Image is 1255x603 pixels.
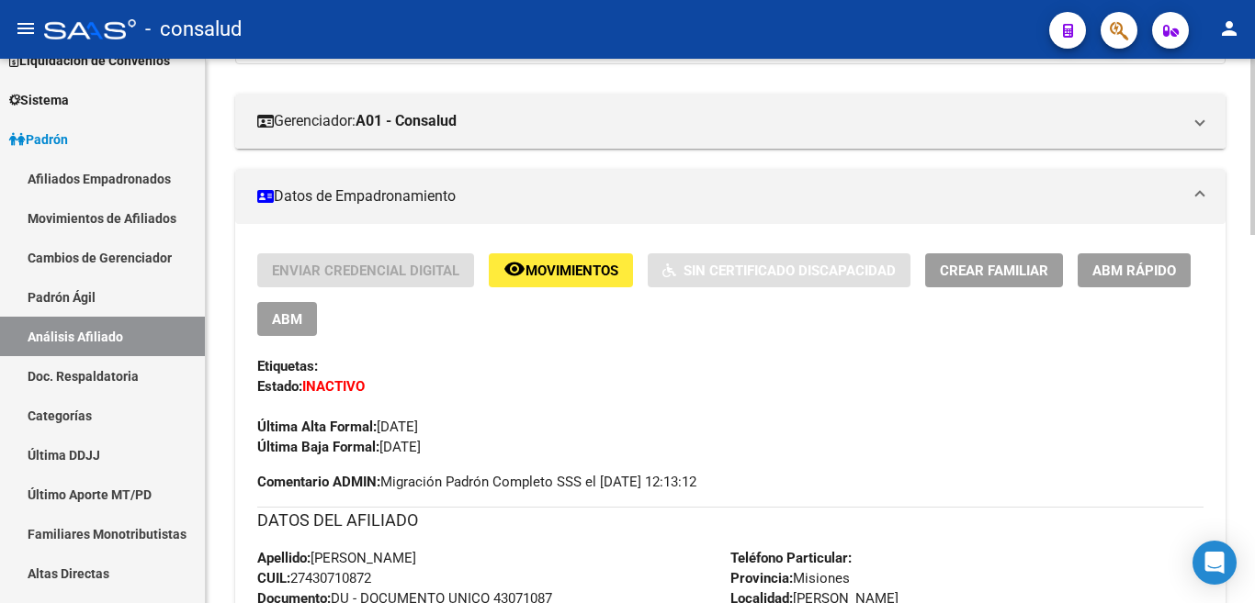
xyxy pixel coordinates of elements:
[9,90,69,110] span: Sistema
[257,253,474,287] button: Enviar Credencial Digital
[730,550,852,566] strong: Teléfono Particular:
[684,262,896,279] span: Sin Certificado Discapacidad
[15,17,37,39] mat-icon: menu
[272,311,302,328] span: ABM
[526,262,618,279] span: Movimientos
[145,9,242,50] span: - consalud
[302,378,365,395] strong: INACTIVO
[257,419,377,435] strong: Última Alta Formal:
[257,570,290,586] strong: CUIL:
[1218,17,1240,39] mat-icon: person
[257,111,1182,131] mat-panel-title: Gerenciador:
[925,253,1063,287] button: Crear Familiar
[489,253,633,287] button: Movimientos
[257,550,311,566] strong: Apellido:
[257,550,416,566] span: [PERSON_NAME]
[257,570,371,586] span: 27430710872
[257,439,379,455] strong: Última Baja Formal:
[235,169,1226,224] mat-expansion-panel-header: Datos de Empadronamiento
[9,129,68,150] span: Padrón
[503,258,526,280] mat-icon: remove_red_eye
[1092,262,1176,279] span: ABM Rápido
[1078,253,1191,287] button: ABM Rápido
[235,94,1226,149] mat-expansion-panel-header: Gerenciador:A01 - Consalud
[257,302,317,336] button: ABM
[257,186,1182,207] mat-panel-title: Datos de Empadronamiento
[257,358,318,374] strong: Etiquetas:
[648,253,910,287] button: Sin Certificado Discapacidad
[257,472,696,492] span: Migración Padrón Completo SSS el [DATE] 12:13:12
[356,111,457,131] strong: A01 - Consalud
[257,508,1204,533] h3: DATOS DEL AFILIADO
[257,419,418,435] span: [DATE]
[730,570,850,586] span: Misiones
[940,262,1048,279] span: Crear Familiar
[730,570,793,586] strong: Provincia:
[257,378,302,395] strong: Estado:
[272,262,459,279] span: Enviar Credencial Digital
[257,439,421,455] span: [DATE]
[9,50,170,71] span: Liquidación de Convenios
[257,474,380,490] strong: Comentario ADMIN:
[1193,541,1237,585] div: Open Intercom Messenger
